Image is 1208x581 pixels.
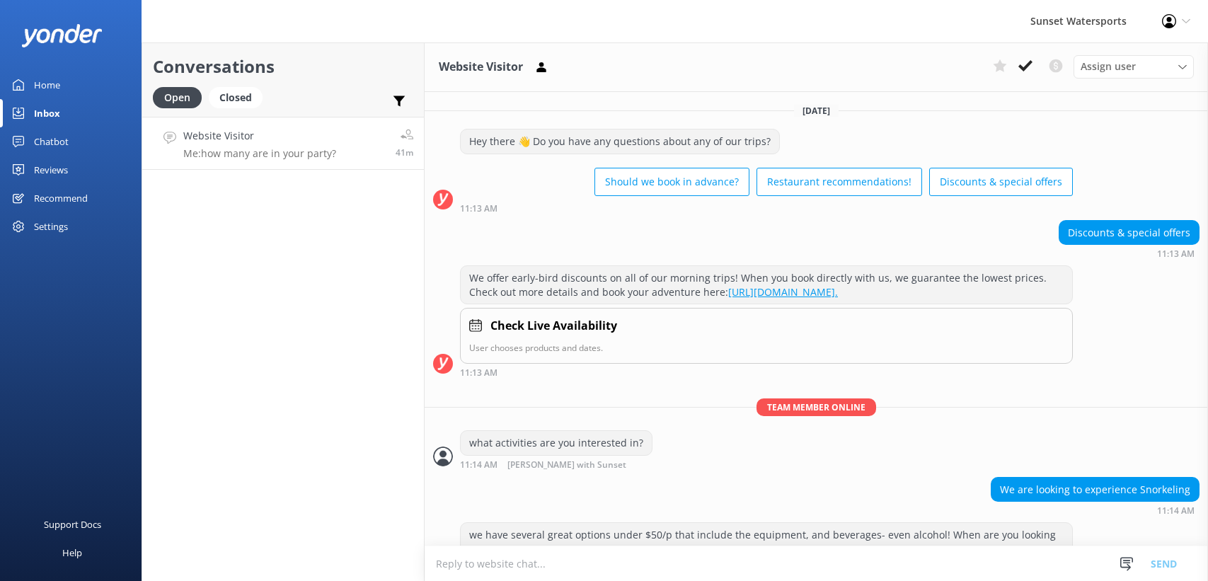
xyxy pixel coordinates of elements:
div: Closed [209,87,263,108]
span: Team member online [757,398,876,416]
strong: 11:14 AM [460,461,497,470]
div: Home [34,71,60,99]
div: Open [153,87,202,108]
div: Sep 24 2025 10:13am (UTC -05:00) America/Cancun [460,367,1073,377]
div: We are looking to experience Snorkeling [991,478,1199,502]
div: Sep 24 2025 10:13am (UTC -05:00) America/Cancun [460,203,1073,213]
div: Discounts & special offers [1059,221,1199,245]
img: yonder-white-logo.png [21,24,103,47]
button: Discounts & special offers [929,168,1073,196]
div: Recommend [34,184,88,212]
span: Assign user [1081,59,1136,74]
div: what activities are you interested in? [461,431,652,455]
h3: Website Visitor [439,58,523,76]
strong: 11:14 AM [1157,507,1195,515]
div: Sep 24 2025 10:14am (UTC -05:00) America/Cancun [991,505,1200,515]
div: Support Docs [44,510,101,539]
h4: Check Live Availability [490,317,617,335]
button: Restaurant recommendations! [757,168,922,196]
div: Inbox [34,99,60,127]
div: Settings [34,212,68,241]
button: Should we book in advance? [594,168,749,196]
h2: Conversations [153,53,413,80]
div: we have several great options under $50/p that include the equipment, and beverages- even alcohol... [461,523,1072,560]
strong: 11:13 AM [1157,250,1195,258]
div: Assign User [1074,55,1194,78]
div: Chatbot [34,127,69,156]
div: We offer early-bird discounts on all of our morning trips! When you book directly with us, we gua... [461,266,1072,304]
a: Website VisitorMe:how many are in your party?41m [142,117,424,170]
a: [URL][DOMAIN_NAME]. [728,285,838,299]
p: Me: how many are in your party? [183,147,336,160]
p: User chooses products and dates. [469,341,1064,355]
div: Hey there 👋 Do you have any questions about any of our trips? [461,130,779,154]
strong: 11:13 AM [460,369,497,377]
span: [DATE] [794,105,839,117]
strong: 11:13 AM [460,205,497,213]
div: Sep 24 2025 10:14am (UTC -05:00) America/Cancun [460,459,672,470]
div: Help [62,539,82,567]
span: [PERSON_NAME] with Sunset [507,461,626,470]
h4: Website Visitor [183,128,336,144]
a: Closed [209,89,270,105]
span: Sep 24 2025 10:26am (UTC -05:00) America/Cancun [396,146,413,159]
div: Reviews [34,156,68,184]
div: Sep 24 2025 10:13am (UTC -05:00) America/Cancun [1059,248,1200,258]
a: Open [153,89,209,105]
